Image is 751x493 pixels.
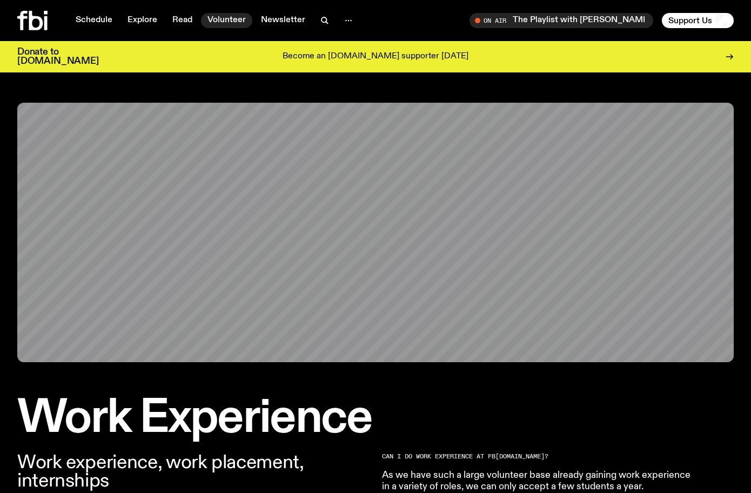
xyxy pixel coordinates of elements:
[17,48,99,66] h3: Donate to [DOMAIN_NAME]
[662,13,734,28] button: Support Us
[201,13,252,28] a: Volunteer
[470,13,653,28] button: On AirThe Playlist with [PERSON_NAME]
[382,454,693,459] h2: CAN I DO WORK EXPERIENCE AT FB [DOMAIN_NAME] ?
[121,13,164,28] a: Explore
[69,13,119,28] a: Schedule
[17,397,734,441] h1: Work Experience
[254,13,312,28] a: Newsletter
[17,454,369,490] p: Work experience, work placement, internships
[382,470,693,493] p: As we have such a large volunteer base already gaining work experience in a variety of roles, we ...
[166,13,199,28] a: Read
[668,16,712,25] span: Support Us
[283,52,468,62] p: Become an [DOMAIN_NAME] supporter [DATE]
